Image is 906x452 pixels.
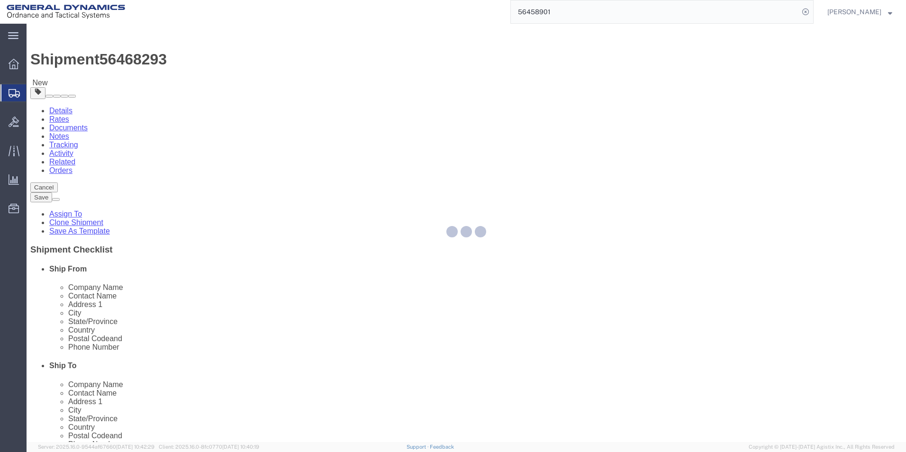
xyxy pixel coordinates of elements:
[827,6,893,18] button: [PERSON_NAME]
[7,5,125,19] img: logo
[38,444,154,450] span: Server: 2025.16.0-9544af67660
[827,7,881,17] span: Nicole Byrnes
[116,444,154,450] span: [DATE] 10:42:29
[749,443,895,451] span: Copyright © [DATE]-[DATE] Agistix Inc., All Rights Reserved
[430,444,454,450] a: Feedback
[159,444,259,450] span: Client: 2025.16.0-8fc0770
[222,444,259,450] span: [DATE] 10:40:19
[407,444,430,450] a: Support
[511,0,799,23] input: Search for shipment number, reference number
